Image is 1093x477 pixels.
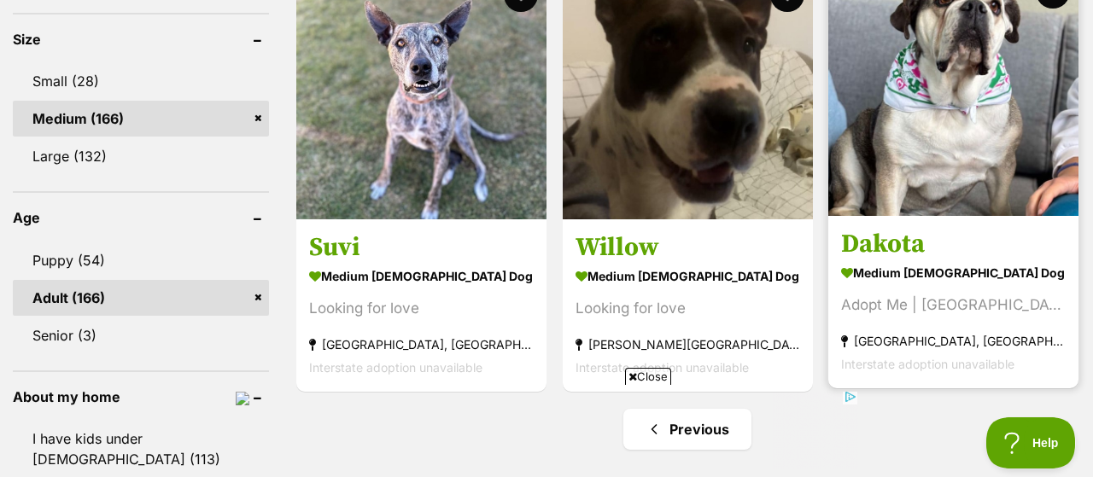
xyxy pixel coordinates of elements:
strong: medium [DEMOGRAPHIC_DATA] Dog [576,264,800,288]
header: Age [13,210,269,225]
strong: medium [DEMOGRAPHIC_DATA] Dog [841,260,1066,285]
div: Adopt Me | [GEOGRAPHIC_DATA] [841,294,1066,317]
header: About my home [13,389,269,404]
a: Willow medium [DEMOGRAPHIC_DATA] Dog Looking for love [PERSON_NAME][GEOGRAPHIC_DATA] Interstate a... [563,218,813,392]
a: Senior (3) [13,317,269,353]
span: Close [625,368,671,385]
h3: Suvi [309,231,534,264]
a: Large (132) [13,138,269,174]
iframe: Advertisement [236,392,857,468]
strong: [GEOGRAPHIC_DATA], [GEOGRAPHIC_DATA] [309,333,534,356]
div: Looking for love [309,297,534,320]
a: Medium (166) [13,101,269,137]
span: Interstate adoption unavailable [309,360,482,375]
h3: Willow [576,231,800,264]
strong: medium [DEMOGRAPHIC_DATA] Dog [309,264,534,288]
a: Suvi medium [DEMOGRAPHIC_DATA] Dog Looking for love [GEOGRAPHIC_DATA], [GEOGRAPHIC_DATA] Intersta... [296,218,546,392]
a: Small (28) [13,63,269,99]
strong: [PERSON_NAME][GEOGRAPHIC_DATA] [576,333,800,356]
h3: Dakota [841,228,1066,260]
span: Interstate adoption unavailable [841,357,1014,371]
header: Size [13,32,269,47]
strong: [GEOGRAPHIC_DATA], [GEOGRAPHIC_DATA] [841,329,1066,352]
a: Dakota medium [DEMOGRAPHIC_DATA] Dog Adopt Me | [GEOGRAPHIC_DATA] [GEOGRAPHIC_DATA], [GEOGRAPHIC_... [828,215,1078,388]
a: I have kids under [DEMOGRAPHIC_DATA] (113) [13,421,269,477]
a: Adult (166) [13,280,269,316]
span: Interstate adoption unavailable [576,360,749,375]
div: Looking for love [576,297,800,320]
iframe: Help Scout Beacon - Open [986,417,1076,468]
a: Puppy (54) [13,242,269,278]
